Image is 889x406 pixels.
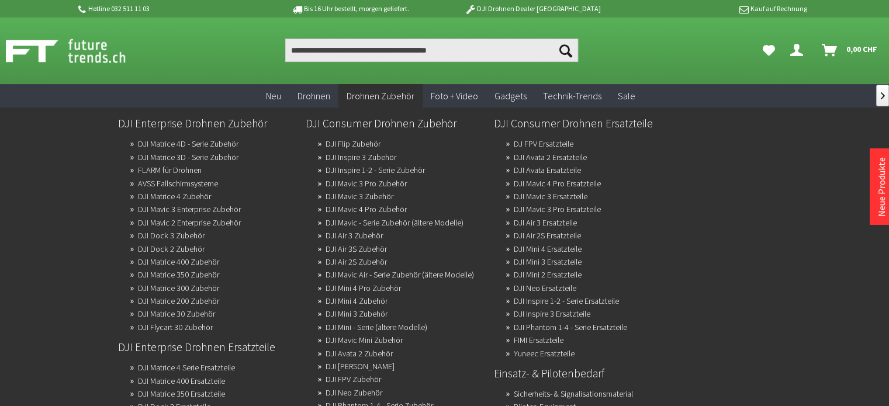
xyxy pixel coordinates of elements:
p: Hotline 032 511 11 03 [77,2,259,16]
a: DJI FPV Zubehör [326,371,381,387]
span: Neu [266,90,281,102]
span: 0,00 CHF [846,40,877,58]
a: Technik-Trends [535,84,610,108]
a: DJI Inspire 3 Zubehör [326,149,396,165]
a: DJI Dock 3 Zubehör [138,227,205,244]
a: Meine Favoriten [757,39,781,62]
a: Einsatz- & Pilotenbedarf [494,363,672,383]
a: DJI Flycart 30 Zubehör [138,319,213,335]
a: DJI Enterprise Drohnen Ersatzteile [118,337,296,357]
a: Sale [610,84,644,108]
a: DJI Neo Ersatzteile [514,280,576,296]
a: Gadgets [486,84,535,108]
a: DJI Avata 2 Ersatzteile [514,149,587,165]
a: DJI Enterprise Drohnen Zubehör [118,113,296,133]
a: DJ FPV Ersatzteile [514,136,573,152]
a: DJI Mavic 3 Enterprise Zubehör [138,201,241,217]
a: DJI Mavic 4 Pro Ersatzteile [514,175,601,192]
a: DJI Mavic 2 Enterprise Zubehör [138,214,241,231]
img: Shop Futuretrends - zur Startseite wechseln [6,36,151,65]
a: DJI Matrice 200 Zubehör [138,293,219,309]
a: DJI Mavic Mini Zubehör [326,332,403,348]
a: DJI Mini 4 Pro Zubehör [326,280,401,296]
a: DJI Neo Zubehör [326,384,382,401]
a: DJI Air 2S Zubehör [326,254,387,270]
a: DJI Avata 2 Zubehör [326,345,393,362]
a: DJI Inspire 1-2 - Serie Ersatzteile [514,293,619,309]
a: Warenkorb [817,39,883,62]
a: Yuneec Ersatzteile [514,345,575,362]
span: Foto + Video [431,90,478,102]
input: Produkt, Marke, Kategorie, EAN, Artikelnummer… [285,39,577,62]
a: Sicherheits- & Signalisationsmaterial [514,386,633,402]
a: DJI Phantom 1-4 - Serie Ersatzteile [514,319,627,335]
a: DJI Mavic Air - Serie Zubehör (ältere Modelle) [326,266,474,283]
a: Dein Konto [786,39,812,62]
p: Bis 16 Uhr bestellt, morgen geliefert. [259,2,441,16]
a: DJI Air 2S Ersatzteile [514,227,581,244]
a: DJI Mavic 4 Pro Zubehör [326,201,407,217]
span: Technik-Trends [543,90,601,102]
button: Suchen [554,39,578,62]
a: DJI Consumer Drohnen Zubehör [306,113,484,133]
a: Neu [258,84,289,108]
a: DJI Avata Zubehör [326,358,395,374]
a: DJI Mavic - Serie Zubehör (ältere Modelle) [326,214,463,231]
a: DJI Matrice 4 Serie Ersatzteile [138,359,235,376]
span: Drohnen Zubehör [347,90,414,102]
a: DJI Inspire 3 Ersatzteile [514,306,590,322]
a: Drohnen [289,84,338,108]
a: FIMI Ersatzteile [514,332,563,348]
a: Foto + Video [423,84,486,108]
a: DJI Consumer Drohnen Ersatzteile [494,113,672,133]
a: DJI Mavic 3 Zubehör [326,188,393,204]
a: DJI Matrice 350 Zubehör [138,266,219,283]
a: DJI Matrice 400 Zubehör [138,254,219,270]
a: DJI Inspire 1-2 - Serie Zubehör [326,162,425,178]
a: DJI Mavic 3 Pro Zubehör [326,175,407,192]
a: DJI Mini 2 Ersatzteile [514,266,582,283]
a: DJI Avata Ersatzteile [514,162,581,178]
a: Drohnen Zubehör [338,84,423,108]
a: DJI Mini 4 Ersatzteile [514,241,582,257]
a: FLARM für Drohnen [138,162,202,178]
span: Gadgets [494,90,527,102]
a: DJI Mavic 3 Pro Ersatzteile [514,201,601,217]
a: DJI Air 3 Zubehör [326,227,383,244]
p: DJI Drohnen Dealer [GEOGRAPHIC_DATA] [441,2,624,16]
a: DJI Matrice 4D - Serie Zubehör [138,136,238,152]
a: DJI Air 3 Ersatzteile [514,214,577,231]
a: DJI Air 3S Zubehör [326,241,387,257]
a: AVSS Fallschirmsysteme [138,175,218,192]
span:  [881,92,885,99]
span: Sale [618,90,635,102]
a: DJI Mini - Serie (ältere Modelle) [326,319,427,335]
a: Neue Produkte [876,157,887,217]
a: DJI Matrice 300 Zubehör [138,280,219,296]
a: DJI Dock 2 Zubehör [138,241,205,257]
a: DJI Matrice 3D - Serie Zubehör [138,149,238,165]
a: DJI Mini 4 Zubehör [326,293,388,309]
a: DJI Mini 3 Ersatzteile [514,254,582,270]
a: DJI Flip Zubehör [326,136,380,152]
a: DJI Mavic 3 Ersatzteile [514,188,587,204]
a: DJI Matrice 30 Zubehör [138,306,215,322]
p: Kauf auf Rechnung [624,2,807,16]
a: DJI Matrice 350 Ersatzteile [138,386,225,402]
a: DJI Matrice 4 Zubehör [138,188,211,204]
span: Drohnen [298,90,330,102]
a: DJI Matrice 400 Ersatzteile [138,373,225,389]
a: DJI Mini 3 Zubehör [326,306,388,322]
